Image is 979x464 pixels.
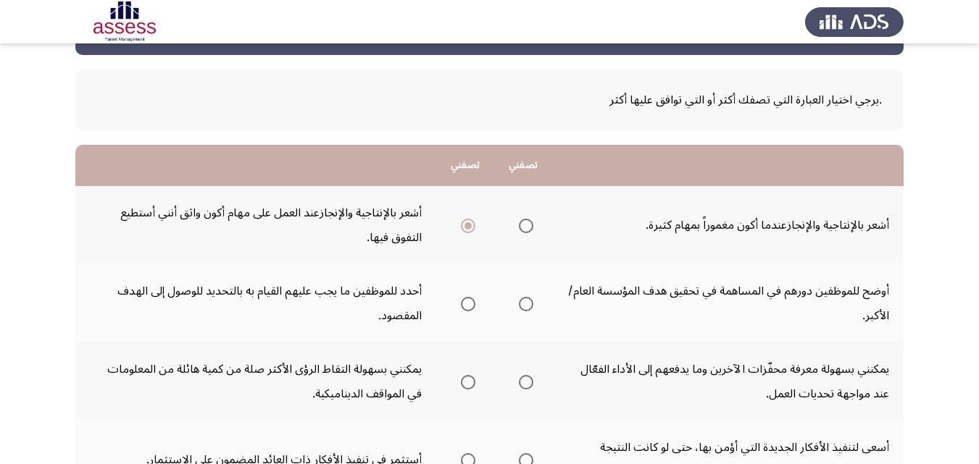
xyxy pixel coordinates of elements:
[552,342,904,421] td: يمكنني بسهولة معرفة محفّزات الآخرين وما يدفعهم إلى الأداء الفعّال عند مواجهة تحديات العمل.
[75,186,436,264] td: أشعر بالإنتاجية والإنجازعند العمل على مهام أكون واثق أنني أستطيع التفوق فيها.
[75,342,436,421] td: يمكنني بسهولة التقاط الرؤى الأكثر صلة من كمية هائلة من المعلومات في المواقف الديناميكية.
[455,291,475,316] mat-radio-group: Select an option
[552,264,904,342] td: أوضح للموظفين دورهم في المساهمة في تحقيق هدف المؤسسة العام/الأكبر.
[97,88,882,112] div: .يرجي اختيار العبارة التي تصفك أكثر أو التي توافق عليها أكثر
[513,213,533,237] mat-radio-group: Select an option
[455,369,475,394] mat-radio-group: Select an option
[494,145,552,186] th: تصفني
[513,291,533,316] mat-radio-group: Select an option
[455,213,475,237] mat-radio-group: Select an option
[75,1,174,42] img: Assessment logo of Potentiality Assessment
[436,145,494,186] th: تصفني
[75,264,436,342] td: أحدد للموظفين ما يجب عليهم القيام به بالتحديد للوصول إلى الهدف المقصود.
[513,369,533,394] mat-radio-group: Select an option
[805,1,904,42] img: Assess Talent Management logo
[552,186,904,264] td: أشعر بالإنتاجية والإنجازعندما أكون مغموراً بمهام كثيرة.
